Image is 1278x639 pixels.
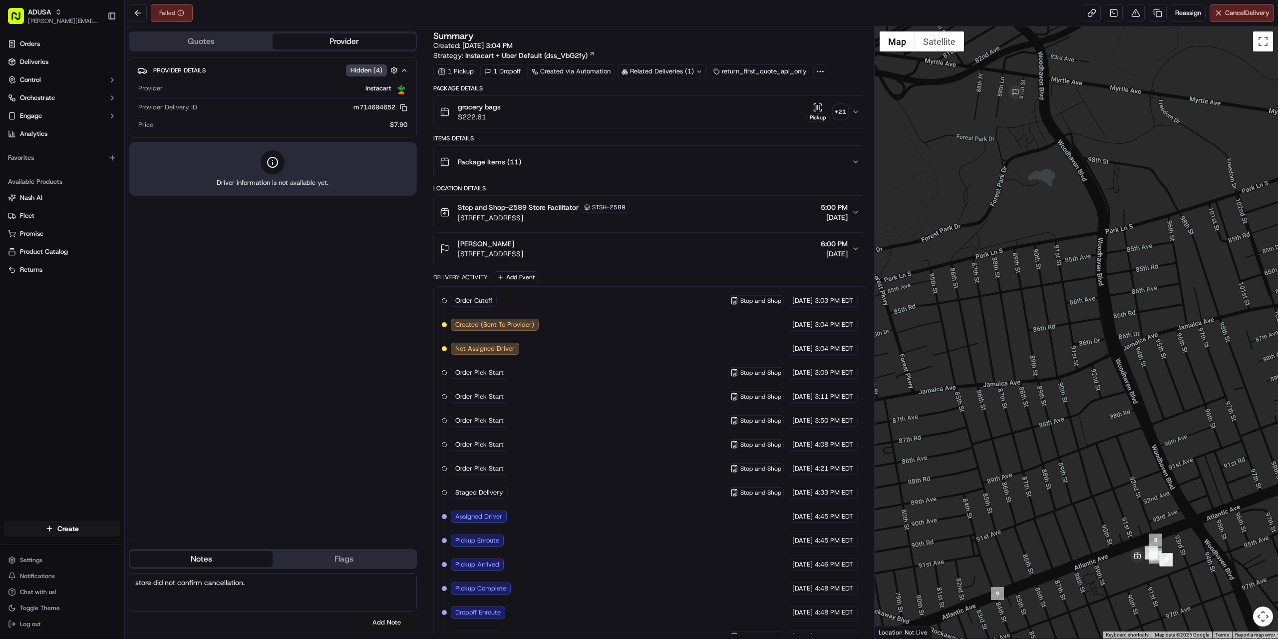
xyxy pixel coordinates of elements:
[4,262,120,278] button: Returns
[26,64,180,75] input: Got a question? Start typing here...
[458,249,523,259] span: [STREET_ADDRESS]
[455,536,499,545] span: Pickup Enroute
[4,226,120,242] button: Promise
[4,617,120,631] button: Log out
[815,368,853,377] span: 3:09 PM EDT
[455,512,502,521] span: Assigned Driver
[740,441,781,449] span: Stop and Shop
[740,369,781,377] span: Stop and Shop
[592,203,626,211] span: STSH-2589
[877,626,910,639] img: Google
[834,105,848,119] div: + 21
[792,440,813,449] span: [DATE]
[34,95,164,105] div: Start new chat
[792,392,813,401] span: [DATE]
[20,193,42,202] span: Nash AI
[740,393,781,401] span: Stop and Shop
[10,95,28,113] img: 1736555255976-a54dd68f-1ca7-489b-9aae-adbdc363a1c4
[815,512,853,521] span: 4:45 PM EDT
[806,102,848,122] button: Pickup+21
[815,392,853,401] span: 3:11 PM EDT
[1225,8,1270,17] span: Cancel Delivery
[458,239,514,249] span: [PERSON_NAME]
[57,524,79,534] span: Create
[815,344,853,353] span: 3:04 PM EDT
[617,64,707,78] div: Related Deliveries (1)
[20,588,56,596] span: Chat with us!
[792,464,813,473] span: [DATE]
[815,416,853,425] span: 3:50 PM EDT
[34,105,126,113] div: We're available if you need us!
[815,488,853,497] span: 4:33 PM EDT
[4,585,120,599] button: Chat with us!
[170,98,182,110] button: Start new chat
[4,521,120,537] button: Create
[455,344,515,353] span: Not Assigned Driver
[458,202,579,212] span: Stop and Shop-2589 Store Facilitator
[815,440,853,449] span: 4:08 PM EDT
[8,229,116,238] a: Promise
[433,273,488,281] div: Delivery Activity
[20,572,55,580] span: Notifications
[792,320,813,329] span: [DATE]
[433,84,866,92] div: Package Details
[815,560,853,569] span: 4:46 PM EDT
[455,296,492,305] span: Order Cutoff
[434,96,866,128] button: grocery bags$222.81Pickup+21
[527,64,615,78] a: Created via Automation
[991,587,1004,600] div: 9
[20,620,40,628] span: Log out
[465,50,588,60] span: Instacart + Uber Default (dss_VbG2fy)
[4,90,120,106] button: Orchestrate
[8,211,116,220] a: Fleet
[792,344,813,353] span: [DATE]
[4,190,120,206] button: Nash AI
[346,64,400,76] button: Hidden (4)
[138,103,197,112] span: Provider Delivery ID
[815,536,853,545] span: 4:45 PM EDT
[877,626,910,639] a: Open this area in Google Maps (opens a new window)
[1145,546,1158,559] div: 6
[28,7,51,17] button: ADUSA
[99,169,121,177] span: Pylon
[792,416,813,425] span: [DATE]
[433,134,866,142] div: Items Details
[740,465,781,473] span: Stop and Shop
[357,616,417,630] button: Add Note
[465,50,595,60] a: Instacart + Uber Default (dss_VbG2fy)
[151,4,193,22] div: Failed
[28,17,99,25] button: [PERSON_NAME][EMAIL_ADDRESS][PERSON_NAME][DOMAIN_NAME]
[433,50,595,60] div: Strategy:
[494,271,538,283] button: Add Event
[4,553,120,567] button: Settings
[4,4,103,28] button: ADUSA[PERSON_NAME][EMAIL_ADDRESS][PERSON_NAME][DOMAIN_NAME]
[8,265,116,274] a: Returns
[4,54,120,70] a: Deliveries
[4,569,120,583] button: Notifications
[821,202,848,212] span: 5:00 PM
[792,560,813,569] span: [DATE]
[20,604,60,612] span: Toggle Theme
[1253,607,1273,627] button: Map camera controls
[455,368,504,377] span: Order Pick Start
[130,551,273,567] button: Notes
[455,440,504,449] span: Order Pick Start
[350,66,382,75] span: Hidden ( 4 )
[8,247,116,256] a: Product Catalog
[433,64,478,78] div: 1 Pickup
[792,536,813,545] span: [DATE]
[434,146,866,178] button: Package Items (11)
[1149,551,1162,564] div: 4
[455,488,503,497] span: Staged Delivery
[1106,632,1149,639] button: Keyboard shortcuts
[20,93,55,102] span: Orchestrate
[709,64,811,78] div: return_first_quote_api_only
[806,113,830,122] div: Pickup
[455,464,504,473] span: Order Pick Start
[458,157,521,167] span: Package Items ( 11 )
[433,31,474,40] h3: Summary
[20,247,68,256] span: Product Catalog
[1159,553,1172,566] div: 3
[815,320,853,329] span: 3:04 PM EDT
